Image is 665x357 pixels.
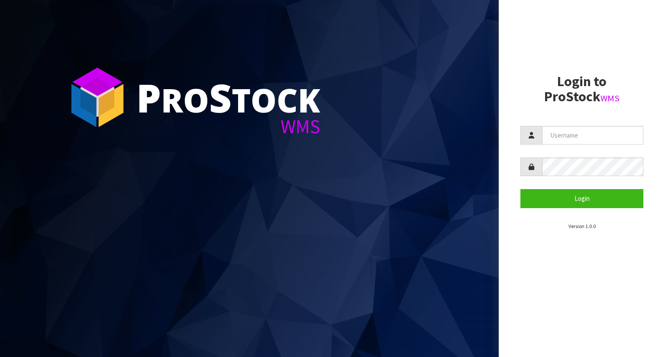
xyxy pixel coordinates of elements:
h2: Login to ProStock [520,74,643,104]
button: Login [520,189,643,208]
span: S [209,71,232,124]
div: ro tock [136,78,320,117]
small: WMS [600,93,620,104]
input: Username [542,126,643,145]
img: ProStock Cube [65,65,130,130]
div: WMS [136,117,320,136]
span: P [136,71,161,124]
small: Version 1.0.0 [568,223,596,229]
